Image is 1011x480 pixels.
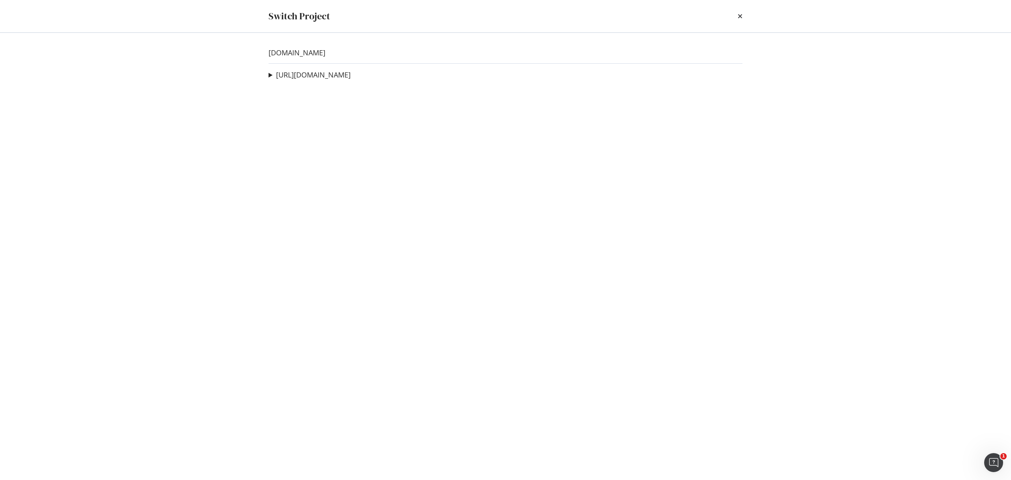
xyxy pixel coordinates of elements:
a: [URL][DOMAIN_NAME] [276,71,351,79]
summary: [URL][DOMAIN_NAME] [269,70,351,80]
a: [DOMAIN_NAME] [269,49,325,57]
iframe: Intercom live chat [984,453,1003,472]
div: Switch Project [269,9,330,23]
div: times [738,9,742,23]
span: 1 [1000,453,1007,459]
